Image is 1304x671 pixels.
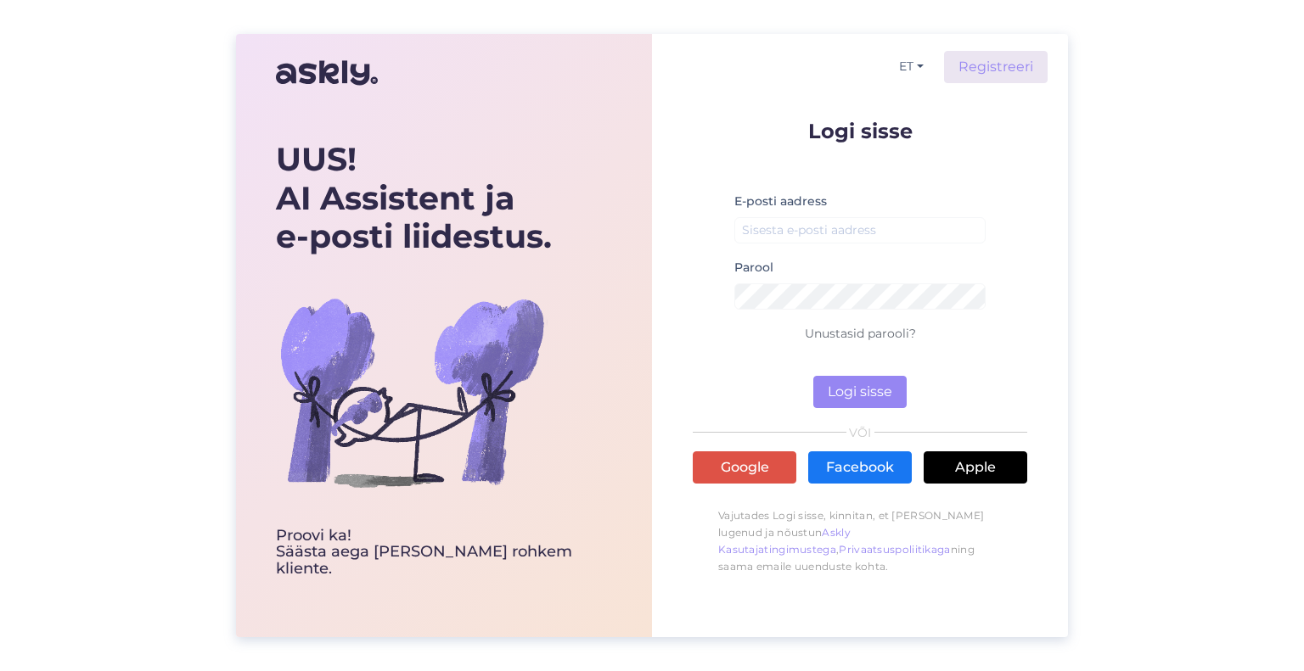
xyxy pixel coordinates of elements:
label: Parool [734,259,773,277]
span: VÕI [846,427,874,439]
img: Askly [276,53,378,93]
a: Privaatsuspoliitikaga [839,543,950,556]
a: Unustasid parooli? [805,326,916,341]
input: Sisesta e-posti aadress [734,217,986,243]
label: E-posti aadress [734,193,827,210]
p: Vajutades Logi sisse, kinnitan, et [PERSON_NAME] lugenud ja nõustun , ning saama emaile uuenduste... [693,499,1027,584]
a: Askly Kasutajatingimustega [718,526,851,556]
a: Facebook [808,451,912,484]
a: Registreeri [944,51,1048,83]
img: bg-askly [276,256,548,528]
button: ET [892,54,930,79]
div: Proovi ka! Säästa aega [PERSON_NAME] rohkem kliente. [276,528,612,578]
a: Google [693,451,796,484]
button: Logi sisse [813,376,907,408]
div: UUS! AI Assistent ja e-posti liidestus. [276,140,612,256]
p: Logi sisse [693,120,1027,142]
a: Apple [924,451,1027,484]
